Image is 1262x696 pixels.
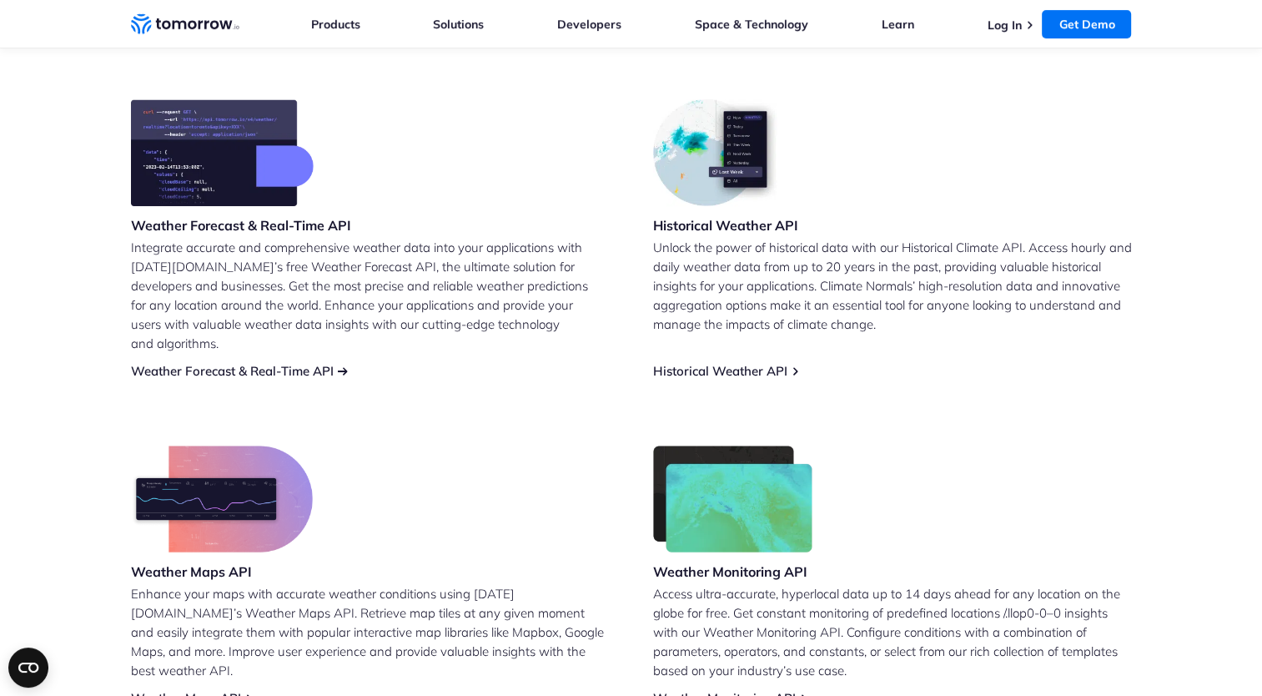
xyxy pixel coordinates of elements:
a: Products [311,17,360,32]
a: Log In [987,18,1021,33]
h3: Weather Maps API [131,562,313,581]
a: Historical Weather API [653,363,787,379]
a: Solutions [433,17,484,32]
p: Unlock the power of historical data with our Historical Climate API. Access hourly and daily weat... [653,238,1132,334]
p: Integrate accurate and comprehensive weather data into your applications with [DATE][DOMAIN_NAME]... [131,238,610,353]
a: Home link [131,12,239,37]
h3: Weather Forecast & Real-Time API [131,216,351,235]
a: Weather Forecast & Real-Time API [131,363,334,379]
button: Open CMP widget [8,648,48,688]
h3: Weather Monitoring API [653,562,813,581]
a: Space & Technology [695,17,808,32]
h3: Historical Weather API [653,216,798,235]
p: Enhance your maps with accurate weather conditions using [DATE][DOMAIN_NAME]’s Weather Maps API. ... [131,584,610,680]
p: Access ultra-accurate, hyperlocal data up to 14 days ahead for any location on the globe for free... [653,584,1132,680]
a: Get Demo [1042,10,1131,38]
a: Developers [557,17,621,32]
a: Learn [882,17,914,32]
